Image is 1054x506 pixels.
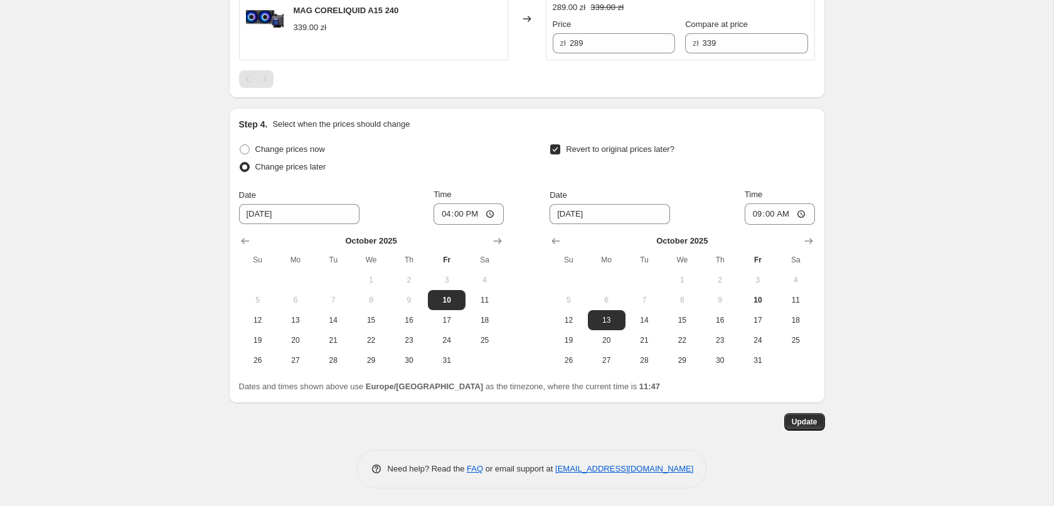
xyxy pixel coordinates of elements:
button: Monday October 13 2025 [277,310,314,330]
button: Wednesday October 15 2025 [352,310,390,330]
span: 17 [433,315,460,325]
button: Sunday October 19 2025 [550,330,587,350]
button: Tuesday October 7 2025 [314,290,352,310]
button: Show previous month, September 2025 [237,232,254,250]
span: Revert to original prices later? [566,144,674,154]
span: Compare at price [685,19,748,29]
span: 3 [744,275,772,285]
span: 21 [631,335,658,345]
button: Tuesday October 21 2025 [625,330,663,350]
button: Show next month, November 2025 [489,232,506,250]
span: Update [792,417,817,427]
span: 2 [395,275,423,285]
button: Friday October 31 2025 [739,350,777,370]
span: 10 [744,295,772,305]
button: Saturday October 11 2025 [466,290,503,310]
span: 29 [668,355,696,365]
span: Date [550,190,567,200]
span: Fr [433,255,460,265]
button: Sunday October 12 2025 [550,310,587,330]
span: Dates and times shown above use as the timezone, where the current time is [239,382,661,391]
span: 6 [282,295,309,305]
span: 13 [282,315,309,325]
th: Friday [739,250,777,270]
span: Tu [319,255,347,265]
button: Saturday October 25 2025 [466,330,503,350]
a: FAQ [467,464,483,473]
button: Monday October 6 2025 [277,290,314,310]
span: Sa [471,255,498,265]
th: Tuesday [314,250,352,270]
span: Su [555,255,582,265]
th: Saturday [466,250,503,270]
button: Wednesday October 8 2025 [352,290,390,310]
button: Saturday October 18 2025 [777,310,814,330]
span: 19 [244,335,272,345]
span: 24 [433,335,460,345]
button: Friday October 3 2025 [428,270,466,290]
span: 26 [555,355,582,365]
span: 13 [593,315,620,325]
span: 22 [668,335,696,345]
input: 10/10/2025 [550,204,670,224]
button: Tuesday October 14 2025 [314,310,352,330]
span: Sa [782,255,809,265]
span: 11 [471,295,498,305]
th: Thursday [701,250,738,270]
span: 12 [244,315,272,325]
button: Thursday October 2 2025 [390,270,428,290]
span: 27 [282,355,309,365]
th: Wednesday [352,250,390,270]
button: Sunday October 19 2025 [239,330,277,350]
span: 5 [244,295,272,305]
th: Thursday [390,250,428,270]
button: Wednesday October 22 2025 [352,330,390,350]
div: 339.00 zł [294,21,327,34]
span: 1 [668,275,696,285]
button: Monday October 27 2025 [277,350,314,370]
button: Monday October 20 2025 [588,330,625,350]
span: 18 [471,315,498,325]
span: 24 [744,335,772,345]
span: 7 [319,295,347,305]
span: zł [693,38,698,48]
button: Tuesday October 28 2025 [314,350,352,370]
button: Wednesday October 22 2025 [663,330,701,350]
button: Tuesday October 28 2025 [625,350,663,370]
span: Time [434,190,451,199]
span: 9 [395,295,423,305]
span: Change prices later [255,162,326,171]
button: Wednesday October 29 2025 [663,350,701,370]
button: Friday October 17 2025 [428,310,466,330]
nav: Pagination [239,70,274,88]
button: Thursday October 16 2025 [701,310,738,330]
span: Date [239,190,256,200]
button: Monday October 27 2025 [588,350,625,370]
span: 23 [706,335,733,345]
p: Select when the prices should change [272,118,410,131]
span: Th [706,255,733,265]
span: 29 [357,355,385,365]
input: 12:00 [434,203,504,225]
th: Tuesday [625,250,663,270]
button: Sunday October 26 2025 [550,350,587,370]
span: 30 [706,355,733,365]
input: 10/10/2025 [239,204,359,224]
span: MAG CORELIQUID A15 240 [294,6,399,15]
span: 8 [668,295,696,305]
span: 21 [319,335,347,345]
th: Monday [277,250,314,270]
button: Friday October 17 2025 [739,310,777,330]
span: 2 [706,275,733,285]
span: 14 [319,315,347,325]
button: Thursday October 23 2025 [390,330,428,350]
span: 6 [593,295,620,305]
span: 4 [471,275,498,285]
span: 28 [319,355,347,365]
button: Saturday October 4 2025 [466,270,503,290]
span: 1 [357,275,385,285]
span: Mo [593,255,620,265]
button: Thursday October 30 2025 [701,350,738,370]
span: 15 [668,315,696,325]
b: 11:47 [639,382,660,391]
